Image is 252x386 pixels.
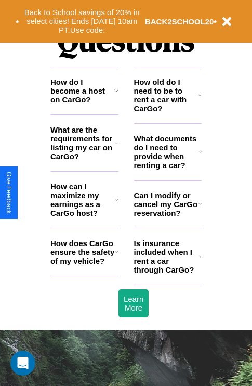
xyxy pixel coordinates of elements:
h3: Can I modify or cancel my CarGo reservation? [134,191,198,217]
h3: What are the requirements for listing my car on CarGo? [50,125,115,161]
button: Learn More [118,289,149,317]
div: Give Feedback [5,172,12,214]
button: Back to School savings of 20% in select cities! Ends [DATE] 10am PT.Use code: [19,5,145,37]
h3: How old do I need to be to rent a car with CarGo? [134,78,199,113]
h3: What documents do I need to provide when renting a car? [134,134,200,170]
iframe: Intercom live chat [10,351,35,376]
h3: How does CarGo ensure the safety of my vehicle? [50,239,115,265]
h3: Is insurance included when I rent a car through CarGo? [134,239,199,274]
b: BACK2SCHOOL20 [145,17,214,26]
h3: How can I maximize my earnings as a CarGo host? [50,182,115,217]
h3: How do I become a host on CarGo? [50,78,114,104]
